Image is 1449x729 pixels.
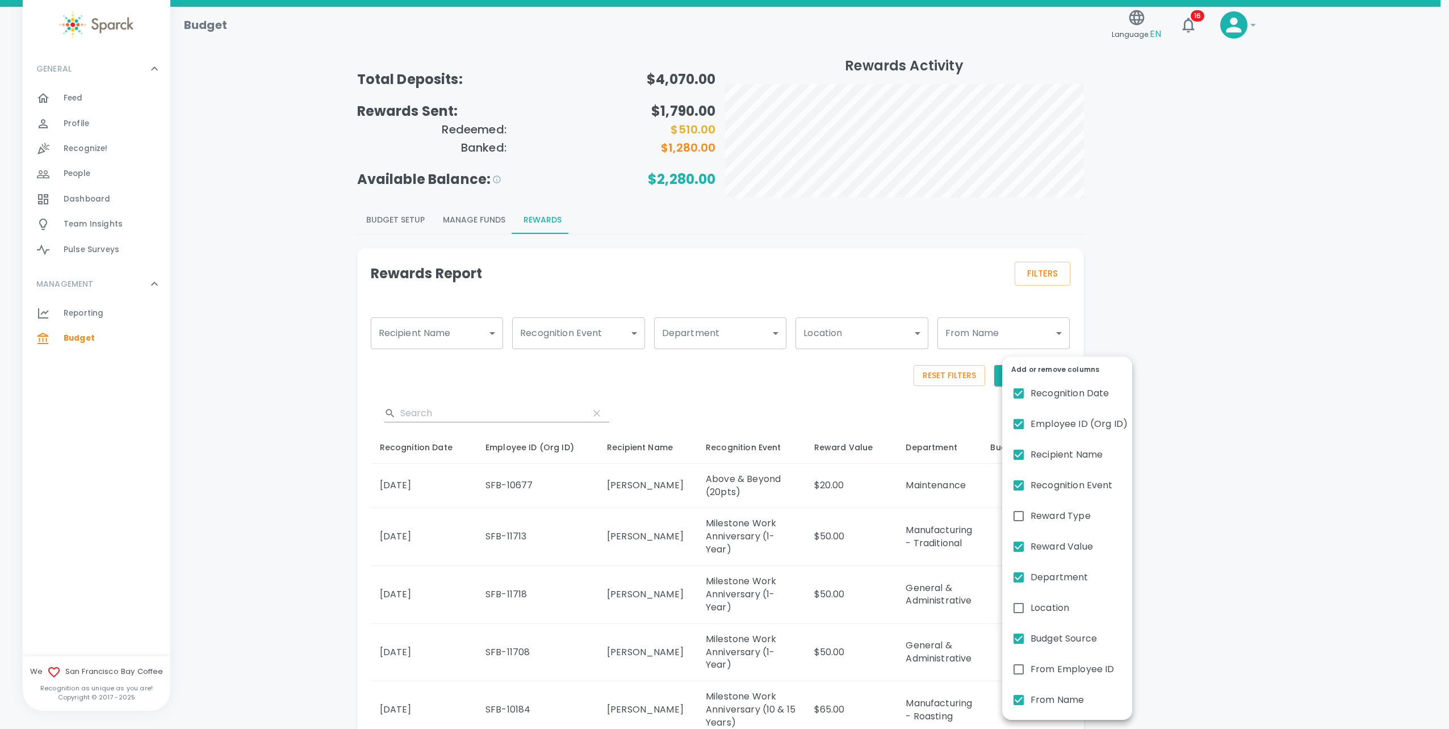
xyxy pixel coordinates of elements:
[1031,632,1097,646] span: Budget Source
[1031,448,1103,462] span: Recipient Name
[1031,387,1109,400] span: Recognition Date
[1031,601,1069,615] span: Location
[1031,509,1091,523] span: Reward Type
[1031,540,1093,554] span: Reward Value
[1031,417,1128,431] span: Employee ID (Org ID)
[1031,479,1113,492] span: Recognition Event
[1031,663,1114,676] span: From Employee ID
[1031,693,1084,707] span: From Name
[1031,571,1088,584] span: Department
